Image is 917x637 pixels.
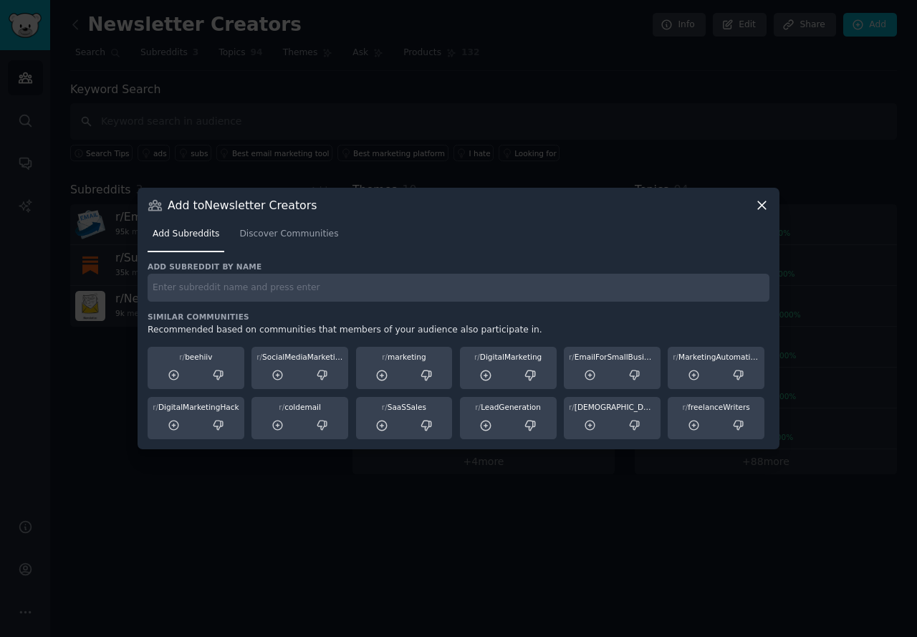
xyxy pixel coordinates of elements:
h3: Similar Communities [148,312,769,322]
div: DigitalMarketingHack [153,402,239,412]
div: SocialMediaMarketing [256,352,343,362]
span: r/ [682,403,688,411]
a: Discover Communities [234,223,343,252]
a: Add Subreddits [148,223,224,252]
div: beehiiv [153,352,239,362]
span: r/ [382,353,388,361]
div: EmailForSmallBusiness [569,352,656,362]
span: r/ [256,353,262,361]
h3: Add subreddit by name [148,262,769,272]
span: r/ [474,353,480,361]
h3: Add to Newsletter Creators [168,198,317,213]
span: r/ [673,353,678,361]
div: SaaSSales [361,402,448,412]
span: r/ [569,403,575,411]
span: r/ [153,403,158,411]
input: Enter subreddit name and press enter [148,274,769,302]
span: r/ [475,403,481,411]
div: LeadGeneration [465,402,552,412]
div: MarketingAutomation [673,352,759,362]
span: Discover Communities [239,228,338,241]
span: Add Subreddits [153,228,219,241]
div: DigitalMarketing [465,352,552,362]
span: r/ [279,403,284,411]
div: coldemail [256,402,343,412]
div: marketing [361,352,448,362]
span: r/ [569,353,575,361]
div: freelanceWriters [673,402,759,412]
div: [DEMOGRAPHIC_DATA] [569,402,656,412]
div: Recommended based on communities that members of your audience also participate in. [148,324,769,337]
span: r/ [382,403,388,411]
span: r/ [179,353,185,361]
